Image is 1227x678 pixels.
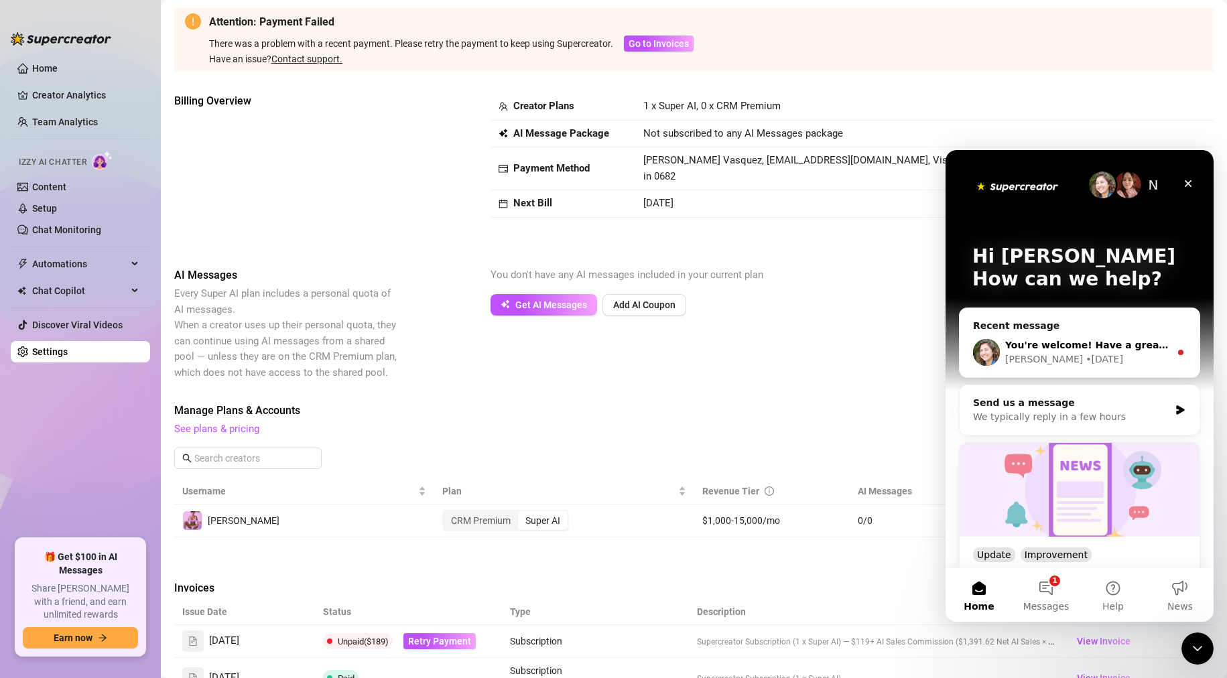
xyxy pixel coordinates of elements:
[513,197,552,209] strong: Next Bill
[338,636,389,647] span: Unpaid ($189)
[442,484,675,498] span: Plan
[643,154,985,182] span: [PERSON_NAME] Vasquez, [EMAIL_ADDRESS][DOMAIN_NAME], Visa ending in 0682
[13,292,255,462] div: Izzy just got smarter and safer ✨UpdateImprovement
[491,294,597,316] button: Get AI Messages
[209,36,613,51] div: There was a problem with a recent payment. Please retry the payment to keep using Supercreator.
[499,164,508,174] span: credit-card
[1072,633,1136,649] a: View Invoice
[518,511,568,530] div: Super AI
[209,633,239,649] span: [DATE]
[185,13,201,29] span: exclamation-circle
[174,93,399,109] span: Billing Overview
[19,156,86,169] span: Izzy AI Chatter
[32,203,57,214] a: Setup
[67,418,134,472] button: Messages
[765,486,774,496] span: info-circle
[643,126,843,142] span: Not subscribed to any AI Messages package
[201,418,268,472] button: News
[98,633,107,642] span: arrow-right
[946,150,1214,622] iframe: Intercom live chat
[157,452,178,461] span: Help
[78,452,124,461] span: Messages
[870,636,1145,647] span: + AI Sales Commission ($1,391.62 Net AI Sales × 5% Commission) — $69.58
[502,599,596,625] th: Type
[208,515,279,526] span: [PERSON_NAME]
[92,151,113,170] img: AI Chatter
[513,162,590,174] strong: Payment Method
[17,259,28,269] span: thunderbolt
[32,182,66,192] a: Content
[510,636,562,647] span: Subscription
[32,84,139,106] a: Creator Analytics
[643,197,673,209] span: [DATE]
[17,286,26,295] img: Chat Copilot
[32,280,127,301] span: Chat Copilot
[702,486,759,496] span: Revenue Tier
[222,452,247,461] span: News
[13,234,255,285] div: Send us a messageWe typically reply in a few hours
[60,202,137,216] div: [PERSON_NAME]
[444,511,518,530] div: CRM Premium
[32,224,101,235] a: Chat Monitoring
[174,403,1214,419] span: Manage Plans & Accounts
[32,117,98,127] a: Team Analytics
[194,451,303,466] input: Search creators
[11,32,111,46] img: logo-BBDzfeDw.svg
[624,36,694,52] button: Go to Invoices
[643,100,781,112] span: 1 x Super AI, 0 x CRM Premium
[14,293,254,387] img: Izzy just got smarter and safer ✨
[23,582,138,622] span: Share [PERSON_NAME] with a friend, and earn unlimited rewards
[60,190,431,200] span: You're welcome! Have a great day and if anything comes up, I'm here.
[513,127,609,139] strong: AI Message Package
[75,397,146,412] div: Improvement
[134,418,201,472] button: Help
[174,580,399,596] span: Invoices
[271,54,342,64] a: Contact support.
[174,478,434,504] th: Username
[491,269,763,281] span: You don't have any AI messages included in your current plan
[697,637,870,647] span: Supercreator Subscription (1 x Super AI) — $119
[32,346,68,357] a: Settings
[32,63,58,74] a: Home
[315,599,502,625] th: Status
[602,294,686,316] button: Add AI Coupon
[174,423,259,435] a: See plans & pricing
[513,100,574,112] strong: Creator Plans
[182,454,192,463] span: search
[858,513,1049,528] span: 0 / 0
[689,599,1063,625] th: Description
[23,627,138,649] button: Earn nowarrow-right
[613,299,675,310] span: Add AI Coupon
[1181,632,1214,665] iframe: Intercom live chat
[499,199,508,208] span: calendar
[499,102,508,111] span: team
[183,511,202,530] img: lola
[182,484,415,498] span: Username
[27,397,70,412] div: Update
[174,267,399,283] span: AI Messages
[694,504,850,537] td: $1,000-15,000/mo
[434,478,694,504] th: Plan
[27,246,224,260] div: Send us a message
[209,15,334,28] strong: Attention: Payment Failed
[209,52,694,66] div: Have an issue?
[515,299,587,310] span: Get AI Messages
[140,202,178,216] div: • [DATE]
[850,478,1057,504] th: AI Messages
[32,253,127,275] span: Automations
[442,510,569,531] div: segmented control
[32,320,123,330] a: Discover Viral Videos
[54,632,92,643] span: Earn now
[629,38,689,49] span: Go to Invoices
[408,636,471,647] span: Retry Payment
[174,287,397,379] span: Every Super AI plan includes a personal quota of AI messages. When a creator uses up their person...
